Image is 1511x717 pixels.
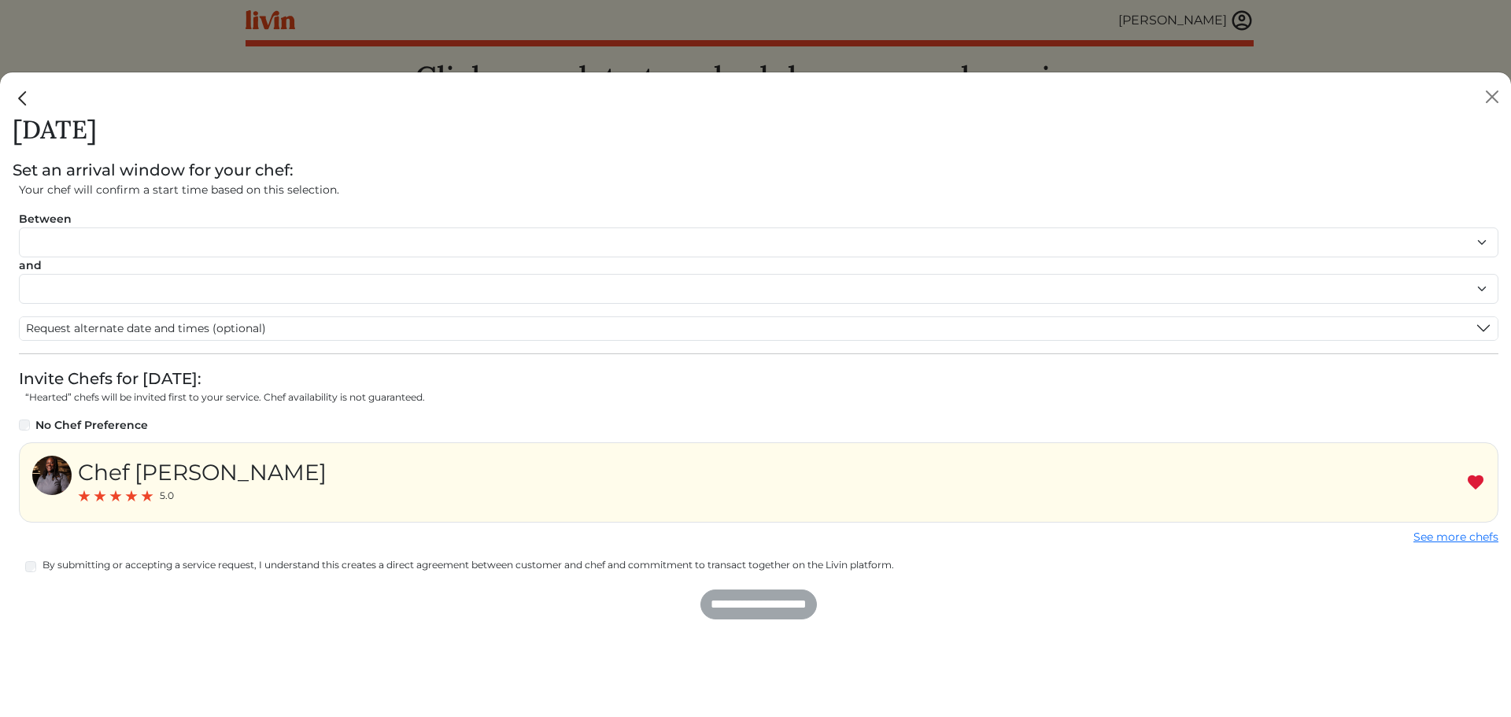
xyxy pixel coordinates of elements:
label: and [19,257,42,274]
label: Between [19,211,72,227]
img: red_star-5cc96fd108c5e382175c3007810bf15d673b234409b64feca3859e161d9d1ec7.svg [109,490,122,502]
div: Invite Chefs for [DATE]: [19,367,1498,390]
img: back_caret-0738dc900bf9763b5e5a40894073b948e17d9601fd527fca9689b06ce300169f.svg [13,88,33,109]
label: No Chef Preference [35,417,148,434]
img: Remove Favorite chef [1466,473,1485,492]
span: 5.0 [160,489,174,503]
p: “Hearted” chefs will be invited first to your service. Chef availability is not guaranteed. [25,390,1498,405]
div: Chef [PERSON_NAME] [78,456,327,489]
img: red_star-5cc96fd108c5e382175c3007810bf15d673b234409b64feca3859e161d9d1ec7.svg [78,490,91,502]
img: red_star-5cc96fd108c5e382175c3007810bf15d673b234409b64feca3859e161d9d1ec7.svg [125,490,138,502]
a: Close [13,87,33,106]
img: red_star-5cc96fd108c5e382175c3007810bf15d673b234409b64feca3859e161d9d1ec7.svg [141,490,153,502]
button: Request alternate date and times (optional) [20,317,1498,340]
a: See more chefs [1413,530,1498,544]
a: Chef [PERSON_NAME] 5.0 [32,456,327,509]
img: b49af21bb8d7270a8476d9f992ff229c [32,456,72,495]
div: Your chef will confirm a start time based on this selection. [19,182,1498,198]
h1: [DATE] [13,115,1498,145]
img: red_star-5cc96fd108c5e382175c3007810bf15d673b234409b64feca3859e161d9d1ec7.svg [94,490,106,502]
label: By submitting or accepting a service request, I understand this creates a direct agreement betwee... [42,558,1498,572]
span: Request alternate date and times (optional) [26,320,266,337]
button: Close [1480,84,1505,109]
div: Set an arrival window for your chef: [13,158,1498,182]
